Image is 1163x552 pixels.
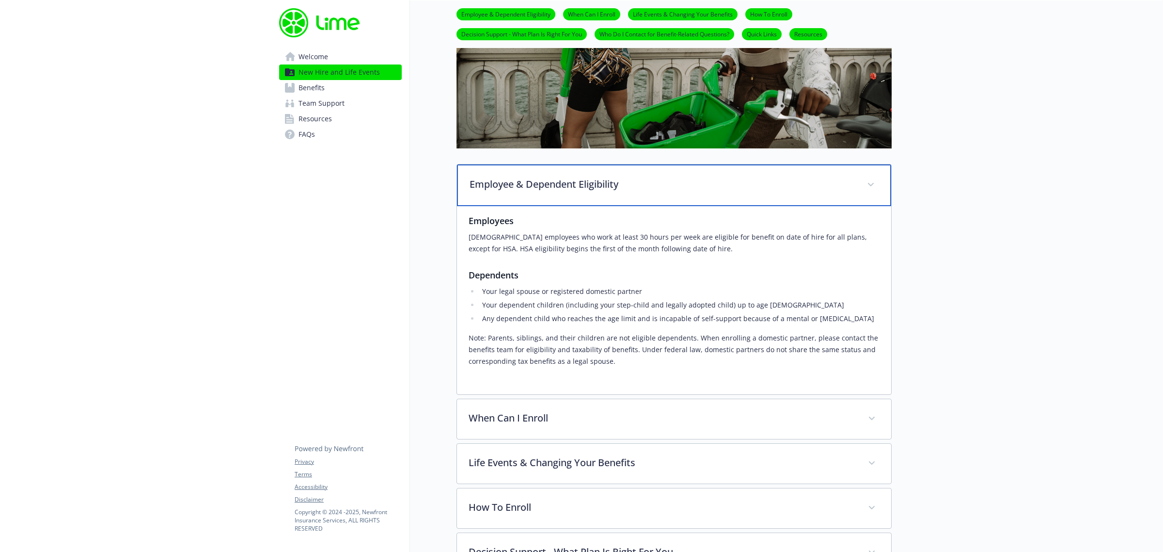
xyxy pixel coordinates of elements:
a: Life Events & Changing Your Benefits [628,9,738,18]
a: Welcome [279,49,402,65]
div: Employee & Dependent Eligibility [457,206,891,394]
a: Team Support [279,96,402,111]
a: Quick Links [742,29,782,38]
span: Welcome [299,49,328,65]
div: Employee & Dependent Eligibility [457,164,891,206]
p: How To Enroll [469,500,856,515]
div: How To Enroll [457,488,891,528]
p: Life Events & Changing Your Benefits [469,455,856,470]
li: Any dependent child who reaches the age limit and is incapable of self-support because of a menta... [479,313,880,325]
li: Your dependent children (including your step-child and legally adopted child) up to age [DEMOGRAP... [479,299,880,311]
span: FAQs [299,127,315,142]
h3: Employees [469,214,880,227]
a: When Can I Enroll [563,9,620,18]
a: Employee & Dependent Eligibility [456,9,555,18]
h3: Dependents [469,268,880,282]
p: Employee & Dependent Eligibility [470,177,855,192]
a: How To Enroll [745,9,792,18]
a: Decision Support - What Plan Is Right For You [456,29,587,38]
span: New Hire and Life Events [299,65,380,80]
div: Life Events & Changing Your Benefits [457,444,891,484]
a: Accessibility [295,483,401,491]
a: Disclaimer [295,495,401,504]
span: Team Support [299,96,345,111]
a: Who Do I Contact for Benefit-Related Questions? [595,29,734,38]
a: Terms [295,470,401,479]
p: Copyright © 2024 - 2025 , Newfront Insurance Services, ALL RIGHTS RESERVED [295,508,401,533]
a: New Hire and Life Events [279,65,402,80]
a: Resources [789,29,827,38]
p: When Can I Enroll [469,411,856,425]
p: Note: Parents, siblings, and their children are not eligible dependents. When enrolling a domesti... [469,332,880,367]
a: FAQs [279,127,402,142]
p: [DEMOGRAPHIC_DATA] employees who work at least 30 hours per week are eligible for benefit on date... [469,231,880,255]
span: Resources [299,111,332,127]
a: Privacy [295,457,401,466]
a: Benefits [279,80,402,96]
li: Your legal spouse or registered domestic partner [479,286,880,297]
span: Benefits [299,80,325,96]
a: Resources [279,111,402,127]
div: When Can I Enroll [457,399,891,439]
